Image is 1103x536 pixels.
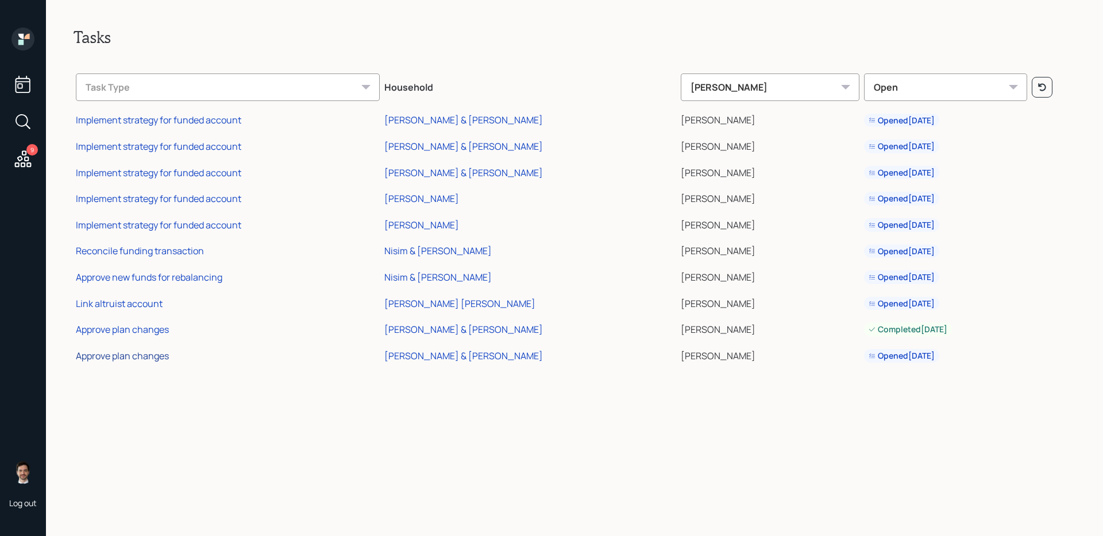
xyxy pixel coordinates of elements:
div: Opened [DATE] [869,271,935,283]
th: Household [382,65,678,106]
div: [PERSON_NAME] & [PERSON_NAME] [384,323,543,336]
td: [PERSON_NAME] [678,210,862,236]
div: Approve plan changes [76,349,169,362]
td: [PERSON_NAME] [678,184,862,210]
td: [PERSON_NAME] [678,341,862,367]
div: Opened [DATE] [869,167,935,178]
div: [PERSON_NAME] [PERSON_NAME] [384,297,535,310]
div: Implement strategy for funded account [76,219,241,231]
div: Approve new funds for rebalancing [76,271,222,283]
div: Implement strategy for funded account [76,166,241,179]
div: Implement strategy for funded account [76,192,241,205]
div: Opened [DATE] [869,350,935,362]
div: Approve plan changes [76,323,169,336]
div: [PERSON_NAME] [384,192,459,205]
div: [PERSON_NAME] & [PERSON_NAME] [384,140,543,153]
div: 9 [26,144,38,156]
div: Implement strategy for funded account [76,140,241,153]
td: [PERSON_NAME] [678,131,862,158]
div: Nisim & [PERSON_NAME] [384,244,492,257]
td: [PERSON_NAME] [678,236,862,263]
div: Link altruist account [76,297,163,310]
div: Opened [DATE] [869,193,935,204]
div: [PERSON_NAME] & [PERSON_NAME] [384,166,543,179]
div: Implement strategy for funded account [76,114,241,126]
div: [PERSON_NAME] & [PERSON_NAME] [384,114,543,126]
div: Reconcile funding transaction [76,244,204,257]
img: jonah-coleman-headshot.png [11,461,34,484]
h2: Tasks [74,28,1075,47]
div: [PERSON_NAME] [384,219,459,231]
td: [PERSON_NAME] [678,262,862,289]
div: Opened [DATE] [869,141,935,152]
td: [PERSON_NAME] [678,289,862,315]
div: Opened [DATE] [869,219,935,231]
div: Opened [DATE] [869,246,935,257]
td: [PERSON_NAME] [678,106,862,132]
div: Task Type [76,73,380,101]
div: [PERSON_NAME] & [PERSON_NAME] [384,349,543,362]
div: Opened [DATE] [869,115,935,126]
div: Log out [9,498,37,508]
div: Open [864,73,1027,101]
td: [PERSON_NAME] [678,158,862,184]
div: [PERSON_NAME] [681,73,859,101]
div: Opened [DATE] [869,298,935,309]
div: Nisim & [PERSON_NAME] [384,271,492,283]
td: [PERSON_NAME] [678,314,862,341]
div: Completed [DATE] [869,324,947,335]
